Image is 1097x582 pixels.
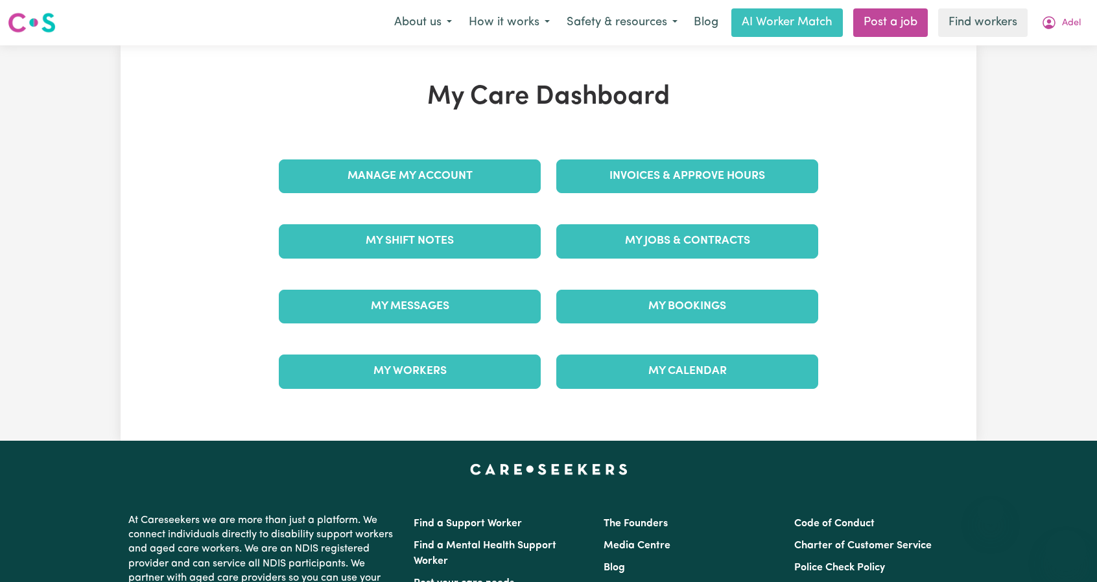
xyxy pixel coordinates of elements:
[1062,16,1081,30] span: Adel
[1045,530,1087,572] iframe: Button to launch messaging window
[414,518,522,529] a: Find a Support Worker
[604,541,670,551] a: Media Centre
[470,464,628,474] a: Careseekers home page
[556,355,818,388] a: My Calendar
[8,8,56,38] a: Careseekers logo
[794,563,885,573] a: Police Check Policy
[604,518,668,529] a: The Founders
[460,9,558,36] button: How it works
[414,541,556,566] a: Find a Mental Health Support Worker
[556,224,818,258] a: My Jobs & Contracts
[8,11,56,34] img: Careseekers logo
[556,290,818,323] a: My Bookings
[556,159,818,193] a: Invoices & Approve Hours
[938,8,1028,37] a: Find workers
[279,159,541,193] a: Manage My Account
[731,8,843,37] a: AI Worker Match
[279,224,541,258] a: My Shift Notes
[794,518,875,529] a: Code of Conduct
[279,355,541,388] a: My Workers
[386,9,460,36] button: About us
[604,563,625,573] a: Blog
[271,82,826,113] h1: My Care Dashboard
[1033,9,1089,36] button: My Account
[686,8,726,37] a: Blog
[558,9,686,36] button: Safety & resources
[279,290,541,323] a: My Messages
[853,8,928,37] a: Post a job
[794,541,932,551] a: Charter of Customer Service
[978,499,1004,525] iframe: Close message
